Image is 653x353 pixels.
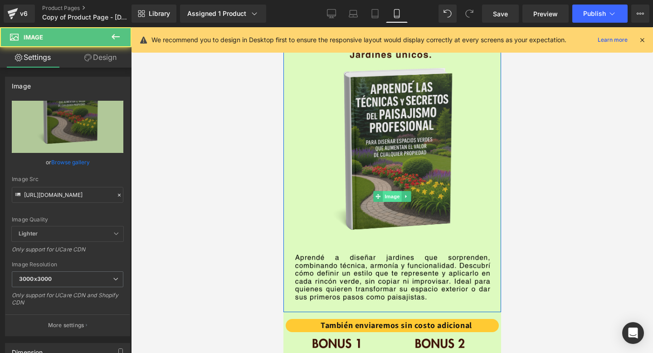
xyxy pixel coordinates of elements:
[151,35,566,45] p: We recommend you to design in Desktop first to ensure the responsive layout would display correct...
[12,157,123,167] div: or
[364,5,386,23] a: Tablet
[37,293,189,303] font: También enviaremos sin costo adicional
[533,9,558,19] span: Preview
[12,261,123,268] div: Image Resolution
[493,9,508,19] span: Save
[187,9,259,18] div: Assigned 1 Product
[439,5,457,23] button: Undo
[342,5,364,23] a: Laptop
[583,10,606,17] span: Publish
[149,10,170,18] span: Library
[386,5,408,23] a: Mobile
[12,77,31,90] div: Image
[12,187,123,203] input: Link
[19,275,52,282] b: 3000x3000
[99,164,118,175] span: Image
[12,176,123,182] div: Image Src
[12,292,123,312] div: Only support for UCare CDN and Shopify CDN
[42,14,129,21] span: Copy of Product Page - [DATE] 12:33:29
[522,5,569,23] a: Preview
[594,34,631,45] a: Learn more
[68,47,133,68] a: Design
[132,5,176,23] a: New Library
[19,230,38,237] b: Lighter
[51,154,90,170] a: Browse gallery
[18,8,29,20] div: v6
[622,322,644,344] div: Open Intercom Messenger
[48,321,84,329] p: More settings
[118,164,128,175] a: Expand / Collapse
[5,314,130,336] button: More settings
[24,34,43,41] span: Image
[42,5,146,12] a: Product Pages
[4,5,35,23] a: v6
[12,216,123,223] div: Image Quality
[460,5,478,23] button: Redo
[572,5,628,23] button: Publish
[321,5,342,23] a: Desktop
[631,5,649,23] button: More
[12,246,123,259] div: Only support for UCare CDN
